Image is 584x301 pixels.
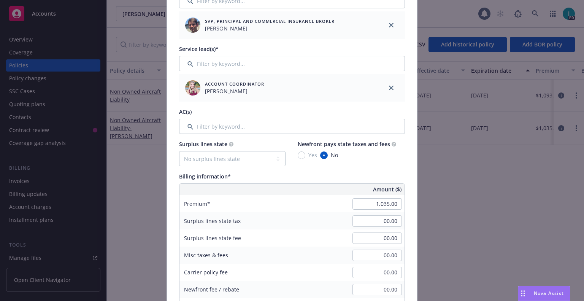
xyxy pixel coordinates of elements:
[352,233,402,244] input: 0.00
[184,200,210,207] span: Premium
[179,140,227,148] span: Surplus lines state
[185,18,200,33] img: employee photo
[331,151,338,159] span: No
[179,119,405,134] input: Filter by keyword...
[205,87,264,95] span: [PERSON_NAME]
[184,286,239,293] span: Newfront fee / rebate
[205,18,335,24] span: SVP, Principal and Commercial Insurance Broker
[205,81,264,87] span: Account Coordinator
[179,45,219,53] span: Service lead(s)*
[179,173,231,180] span: Billing information*
[534,290,564,296] span: Nova Assist
[184,217,241,225] span: Surplus lines state tax
[179,56,405,71] input: Filter by keyword...
[298,151,305,159] input: Yes
[352,198,402,210] input: 0.00
[320,151,328,159] input: No
[185,80,200,96] img: employee photo
[179,108,192,115] span: AC(s)
[373,185,401,193] span: Amount ($)
[387,83,396,92] a: close
[205,24,335,32] span: [PERSON_NAME]
[387,21,396,30] a: close
[298,140,390,148] span: Newfront pays state taxes and fees
[184,234,241,242] span: Surplus lines state fee
[308,151,317,159] span: Yes
[518,286,528,301] div: Drag to move
[184,269,228,276] span: Carrier policy fee
[352,267,402,278] input: 0.00
[518,286,570,301] button: Nova Assist
[352,250,402,261] input: 0.00
[352,215,402,227] input: 0.00
[184,252,228,259] span: Misc taxes & fees
[352,284,402,295] input: 0.00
